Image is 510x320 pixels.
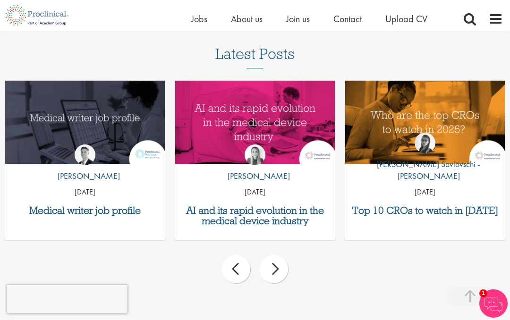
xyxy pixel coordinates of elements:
[350,205,500,216] a: Top 10 CROs to watch in [DATE]
[479,289,487,297] span: 1
[5,81,165,164] img: Medical writer job profile
[175,81,335,164] a: Link to a post
[385,13,427,25] a: Upload CV
[286,13,310,25] a: Join us
[175,187,335,198] p: [DATE]
[5,187,165,198] p: [DATE]
[180,205,330,226] a: AI and its rapid evolution in the medical device industry
[221,170,290,182] p: [PERSON_NAME]
[245,144,265,165] img: Hannah Burke
[260,255,288,283] div: next
[191,13,207,25] a: Jobs
[479,289,508,318] img: Chatbot
[231,13,263,25] a: About us
[345,158,505,182] p: [PERSON_NAME] Savlovschi - [PERSON_NAME]
[221,144,290,187] a: Hannah Burke [PERSON_NAME]
[51,170,120,182] p: [PERSON_NAME]
[75,144,95,165] img: George Watson
[7,285,127,313] iframe: reCAPTCHA
[5,81,165,164] a: Link to a post
[345,133,505,187] a: Theodora Savlovschi - Wicks [PERSON_NAME] Savlovschi - [PERSON_NAME]
[215,46,295,68] h3: Latest Posts
[333,13,362,25] a: Contact
[51,144,120,187] a: George Watson [PERSON_NAME]
[345,187,505,198] p: [DATE]
[175,81,335,164] img: AI and Its Impact on the Medical Device Industry | Proclinical
[345,81,505,164] img: Top 10 CROs 2025 | Proclinical
[222,255,250,283] div: prev
[345,81,505,164] a: Link to a post
[415,133,435,153] img: Theodora Savlovschi - Wicks
[10,205,160,216] a: Medical writer job profile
